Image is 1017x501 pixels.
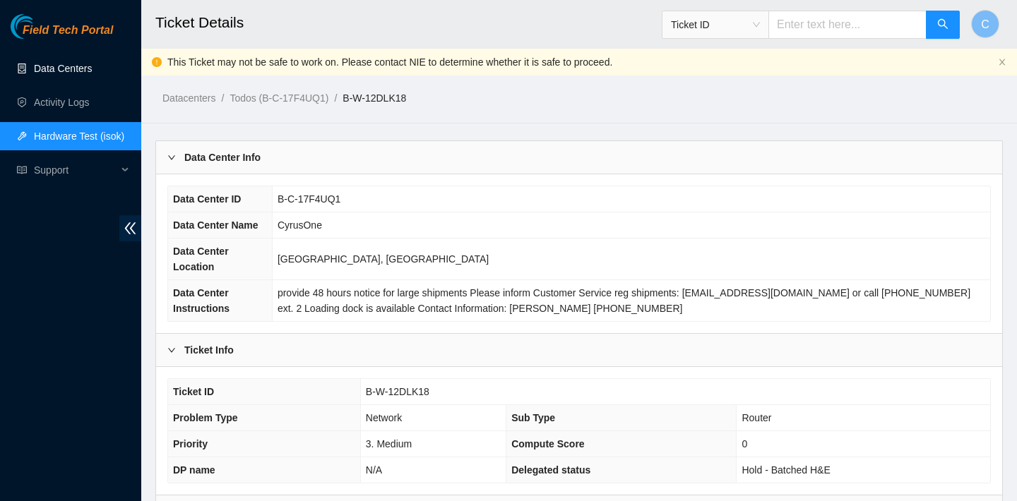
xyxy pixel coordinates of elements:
span: provide 48 hours notice for large shipments Please inform Customer Service reg shipments: [EMAIL_... [278,287,970,314]
div: Ticket Info [156,334,1002,366]
b: Data Center Info [184,150,261,165]
a: Todos (B-C-17F4UQ1) [230,92,328,104]
span: Support [34,156,117,184]
span: double-left [119,215,141,241]
span: [GEOGRAPHIC_DATA], [GEOGRAPHIC_DATA] [278,253,489,265]
span: right [167,346,176,354]
span: Problem Type [173,412,238,423]
span: / [221,92,224,104]
span: Data Center Location [173,246,229,272]
span: Ticket ID [173,386,214,397]
span: Priority [173,438,208,449]
a: Datacenters [162,92,215,104]
span: Data Center Name [173,219,258,231]
span: N/A [366,464,382,476]
span: CyrusOne [278,219,322,231]
span: Compute Score [511,438,584,449]
div: Data Center Info [156,141,1002,174]
span: read [17,165,27,175]
span: Data Center ID [173,193,241,205]
span: B-C-17F4UQ1 [278,193,340,205]
button: search [926,11,960,39]
span: search [937,18,948,32]
span: DP name [173,464,215,476]
span: Router [742,412,771,423]
span: 3. Medium [366,438,412,449]
span: Data Center Instructions [173,287,230,314]
span: B-W-12DLK18 [366,386,429,397]
a: B-W-12DLK18 [343,92,406,104]
a: Hardware Test (isok) [34,131,124,142]
a: Akamai TechnologiesField Tech Portal [11,25,113,44]
button: close [998,58,1006,67]
b: Ticket Info [184,342,234,358]
span: Delegated status [511,464,590,476]
span: 0 [742,438,747,449]
span: Network [366,412,402,423]
span: Hold - Batched H&E [742,464,830,476]
span: Field Tech Portal [23,24,113,37]
img: Akamai Technologies [11,14,71,39]
a: Activity Logs [34,97,90,108]
span: / [334,92,337,104]
span: C [981,16,989,33]
span: close [998,58,1006,66]
a: Data Centers [34,63,92,74]
span: Sub Type [511,412,555,423]
span: Ticket ID [671,14,760,35]
span: right [167,153,176,162]
input: Enter text here... [768,11,927,39]
button: C [971,10,999,38]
